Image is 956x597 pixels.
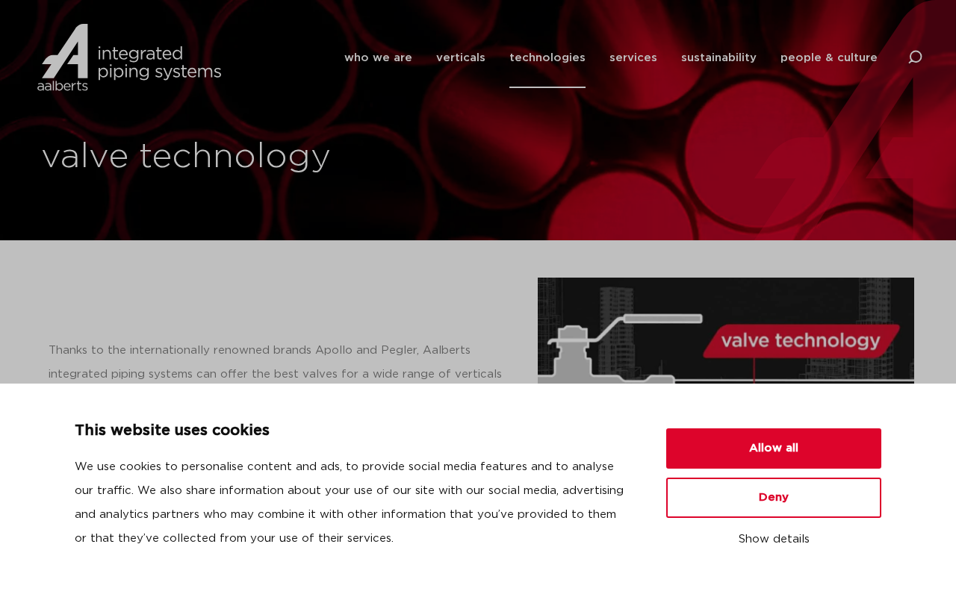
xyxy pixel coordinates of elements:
[681,28,757,88] a: sustainability
[344,28,412,88] a: who we are
[609,28,657,88] a: services
[666,478,881,518] button: Deny
[509,28,586,88] a: technologies
[344,28,878,88] nav: Menu
[41,134,471,181] h1: valve technology
[780,28,878,88] a: people & culture
[75,455,630,551] p: We use cookies to personalise content and ads, to provide social media features and to analyse ou...
[49,339,508,410] p: Thanks to the internationally renowned brands Apollo and Pegler, Aalberts integrated piping syste...
[666,527,881,552] button: Show details
[666,428,881,469] button: Allow all
[436,28,485,88] a: verticals
[75,419,630,443] p: This website uses cookies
